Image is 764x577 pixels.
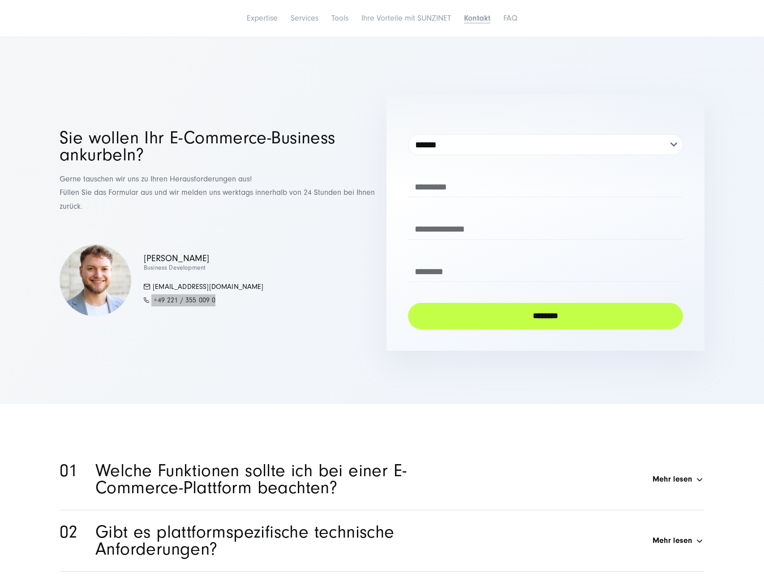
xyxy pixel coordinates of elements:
span: +49 221 / 355 009 0 [154,296,215,304]
a: Tools [331,13,348,23]
a: Ihre Vorteile mit SUNZINET [361,13,451,23]
a: [EMAIL_ADDRESS][DOMAIN_NAME] [144,283,264,291]
p: Gerne tauschen wir uns zu Ihren Herausforderungen aus! Füllen Sie das Formular aus und wir melden... [60,172,378,214]
a: FAQ [503,13,517,23]
img: Dominik Krusemark - Business Development Manager - SUNZINET [60,245,131,316]
h2: Sie wollen Ihr E-Commerce-Business ankurbeln? [60,129,378,164]
a: +49 221 / 355 009 0 [144,296,215,304]
h2: Welche Funktionen sollte ich bei einer E-Commerce-Plattform beachten? [95,462,461,496]
p: [PERSON_NAME] [144,254,264,263]
a: Services [291,13,318,23]
a: Expertise [247,13,278,23]
a: Kontakt [464,13,490,23]
h2: Gibt es plattformspezifische technische Anforderungen? [95,524,461,558]
p: Business Development [144,263,264,273]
